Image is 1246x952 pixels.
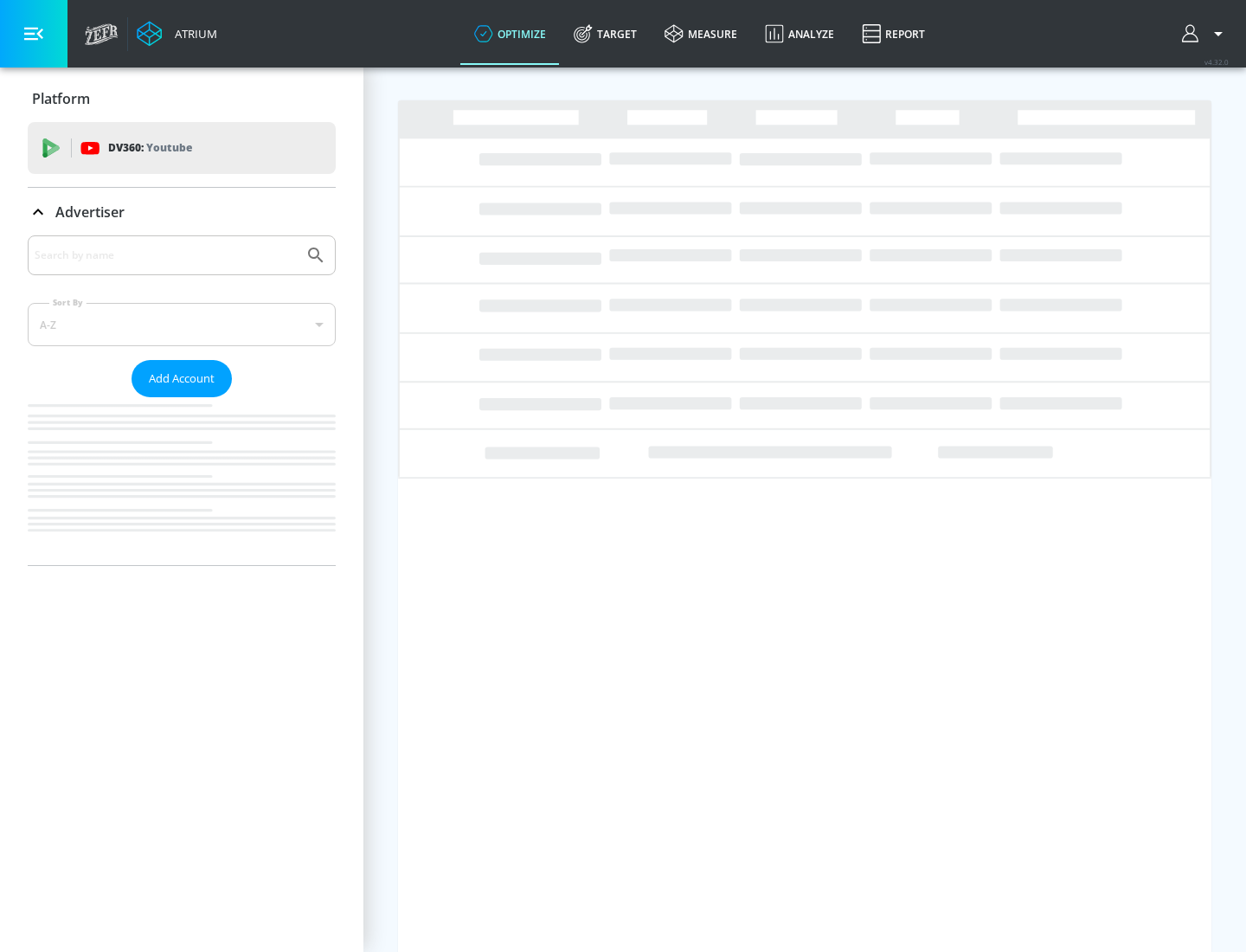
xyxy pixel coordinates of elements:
p: DV360: [108,138,192,158]
div: DV360: Youtube [28,122,336,174]
a: Atrium [137,21,217,47]
p: Platform [32,89,90,108]
label: Sort By [49,297,87,308]
a: Analyze [751,3,848,65]
div: Advertiser [28,188,336,236]
span: Add Account [149,369,215,389]
span: v 4.32.0 [1204,57,1229,67]
a: Report [848,3,939,65]
a: measure [651,3,751,65]
div: A-Z [28,303,336,346]
nav: list of Advertiser [28,397,336,565]
p: Advertiser [55,203,125,222]
div: Platform [28,74,336,123]
p: Youtube [146,138,192,157]
input: Search by name [35,244,297,267]
button: Add Account [132,360,232,397]
a: optimize [460,3,560,65]
a: Target [560,3,651,65]
div: Advertiser [28,235,336,565]
div: Atrium [168,26,217,42]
